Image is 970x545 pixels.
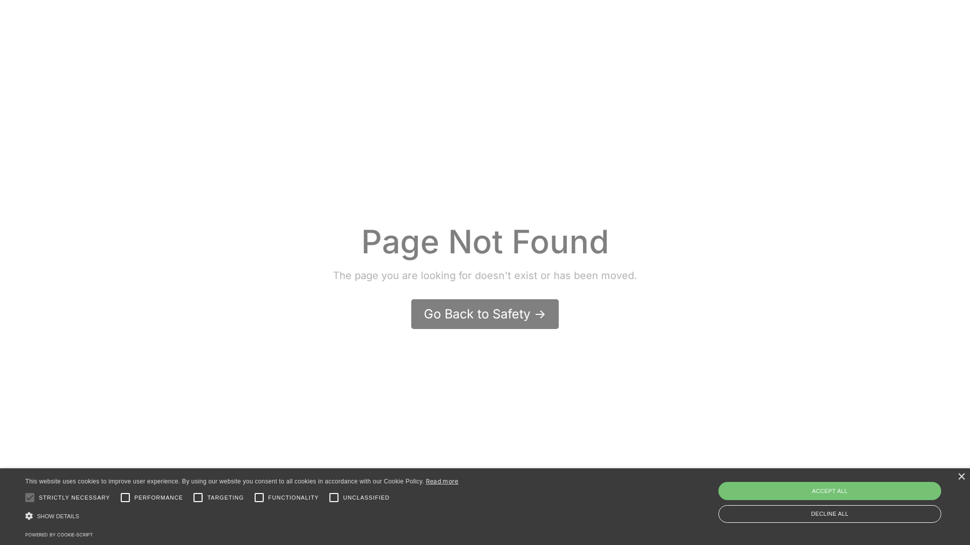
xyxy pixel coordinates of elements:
span: Performance [134,494,183,502]
div: Page Not Found [333,222,637,262]
a: Read more [426,477,459,485]
span: Unclassified [343,494,390,502]
span: Targeting [207,494,244,502]
div: Close [957,473,965,481]
span: Functionality [268,494,319,502]
iframe: Chat Widget [919,497,970,545]
span: Show details [37,513,79,519]
div: Go Back to Safety -> [424,305,546,323]
div: Accept all [718,482,941,500]
span: This website uses cookies to improve user experience. By using our website you consent to all coo... [25,478,424,485]
span: Strictly necessary [39,494,110,502]
a: Go Back to Safety -> [411,299,559,329]
div: Show details [25,509,459,523]
a: Powered by cookie-script [25,532,93,537]
div: The page you are looking for doesn't exist or has been moved. [333,267,637,284]
div: Decline all [718,505,941,523]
